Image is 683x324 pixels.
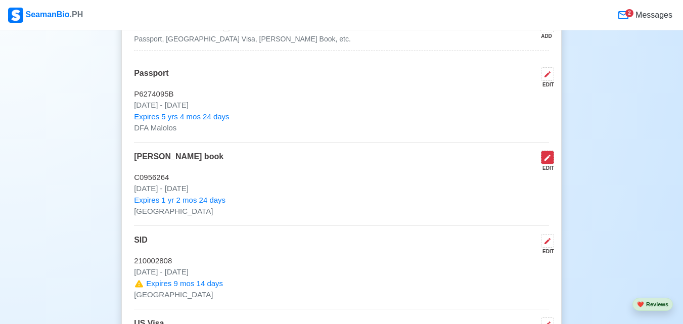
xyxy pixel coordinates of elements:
[134,255,549,267] p: 210002808
[134,151,223,172] p: [PERSON_NAME] book
[637,301,644,307] span: heart
[537,164,554,172] div: EDIT
[134,206,549,217] p: [GEOGRAPHIC_DATA]
[8,8,83,23] div: SeamanBio
[134,183,549,195] p: [DATE] - [DATE]
[70,10,83,19] span: .PH
[134,20,221,31] span: Travel Documents
[134,88,549,100] p: P6274095B
[632,298,673,311] button: heartReviews
[134,234,148,255] p: SID
[223,23,230,31] span: 4
[625,9,633,17] div: 2
[134,289,549,301] p: [GEOGRAPHIC_DATA]
[537,81,554,88] div: EDIT
[134,111,229,123] span: Expires 5 yrs 4 mos 24 days
[134,100,549,111] p: [DATE] - [DATE]
[134,195,225,206] span: Expires 1 yr 2 mos 24 days
[540,32,552,40] div: ADD
[8,8,23,23] img: Logo
[633,9,672,21] span: Messages
[537,248,554,255] div: EDIT
[146,278,223,290] span: Expires 9 mos 14 days
[134,172,549,183] p: C0956264
[134,34,351,44] p: Passport, [GEOGRAPHIC_DATA] Visa, [PERSON_NAME] Book, etc.
[134,67,168,88] p: Passport
[134,266,549,278] p: [DATE] - [DATE]
[134,122,549,134] p: DFA Malolos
